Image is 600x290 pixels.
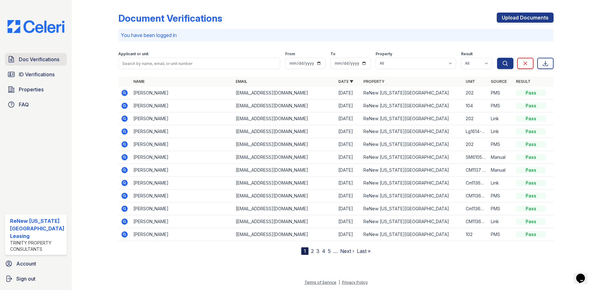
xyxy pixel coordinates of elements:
td: ReNew [US_STATE][GEOGRAPHIC_DATA] [361,151,463,164]
div: Pass [516,90,546,96]
a: Email [236,79,247,84]
td: [EMAIL_ADDRESS][DOMAIN_NAME] [233,190,336,202]
a: 2 [311,248,314,254]
td: [PERSON_NAME] [131,125,233,138]
a: Last » [357,248,371,254]
a: 3 [316,248,319,254]
td: ReNew [US_STATE][GEOGRAPHIC_DATA] [361,215,463,228]
div: Pass [516,218,546,225]
span: ID Verifications [19,71,55,78]
td: [DATE] [336,125,361,138]
td: [PERSON_NAME] [131,87,233,99]
td: PMS [488,87,513,99]
td: [PERSON_NAME] [131,202,233,215]
td: [DATE] [336,112,361,125]
span: … [333,247,338,255]
span: Account [16,260,36,267]
td: Manual [488,151,513,164]
td: ReNew [US_STATE][GEOGRAPHIC_DATA] [361,177,463,190]
td: [PERSON_NAME] [131,112,233,125]
div: Pass [516,167,546,173]
td: PMS [488,190,513,202]
td: [EMAIL_ADDRESS][DOMAIN_NAME] [233,87,336,99]
a: Result [516,79,531,84]
td: [EMAIL_ADDRESS][DOMAIN_NAME] [233,228,336,241]
span: Sign out [16,275,35,282]
td: ReNew [US_STATE][GEOGRAPHIC_DATA] [361,202,463,215]
td: Cm1136204 [463,202,488,215]
div: Pass [516,115,546,122]
td: [DATE] [336,190,361,202]
td: Cm1136204 [463,177,488,190]
td: ReNew [US_STATE][GEOGRAPHIC_DATA] [361,99,463,112]
a: Terms of Service [304,280,336,285]
a: Account [3,257,69,270]
span: Doc Verifications [19,56,59,63]
td: Link [488,125,513,138]
td: ReNew [US_STATE][GEOGRAPHIC_DATA] [361,190,463,202]
a: Sign out [3,272,69,285]
input: Search by name, email, or unit number [118,58,281,69]
td: Link [488,215,513,228]
div: Pass [516,193,546,199]
a: FAQ [5,98,67,111]
td: CM1136204 [463,215,488,228]
td: [DATE] [336,164,361,177]
iframe: chat widget [574,265,594,284]
td: PMS [488,202,513,215]
td: [DATE] [336,151,361,164]
td: [EMAIL_ADDRESS][DOMAIN_NAME] [233,202,336,215]
a: 5 [328,248,331,254]
td: ReNew [US_STATE][GEOGRAPHIC_DATA] [361,164,463,177]
td: [PERSON_NAME] [131,164,233,177]
td: [DATE] [336,87,361,99]
td: [EMAIL_ADDRESS][DOMAIN_NAME] [233,177,336,190]
td: 202 [463,112,488,125]
a: Date ▼ [338,79,353,84]
label: Result [461,51,473,56]
td: 202 [463,138,488,151]
td: CM1137 102 [463,164,488,177]
td: [DATE] [336,215,361,228]
td: PMS [488,99,513,112]
p: You have been logged in [121,31,551,39]
div: Trinity Property Consultants [10,240,64,252]
div: Pass [516,128,546,135]
label: Property [376,51,392,56]
img: CE_Logo_Blue-a8612792a0a2168367f1c8372b55b34899dd931a85d93a1a3d3e32e68fde9ad4.png [3,20,69,33]
span: Properties [19,86,44,93]
td: SM6105 203 [463,151,488,164]
a: 4 [322,248,325,254]
td: ReNew [US_STATE][GEOGRAPHIC_DATA] [361,125,463,138]
td: Link [488,112,513,125]
a: Next › [340,248,354,254]
div: Pass [516,103,546,109]
div: Pass [516,206,546,212]
td: ReNew [US_STATE][GEOGRAPHIC_DATA] [361,228,463,241]
td: [EMAIL_ADDRESS][DOMAIN_NAME] [233,138,336,151]
td: [EMAIL_ADDRESS][DOMAIN_NAME] [233,151,336,164]
div: | [339,280,340,285]
td: [PERSON_NAME] [131,228,233,241]
td: ReNew [US_STATE][GEOGRAPHIC_DATA] [361,87,463,99]
td: [EMAIL_ADDRESS][DOMAIN_NAME] [233,215,336,228]
td: [PERSON_NAME] [131,190,233,202]
td: [EMAIL_ADDRESS][DOMAIN_NAME] [233,125,336,138]
td: [DATE] [336,202,361,215]
a: Unit [466,79,475,84]
td: 102 [463,228,488,241]
a: Doc Verifications [5,53,67,66]
a: ID Verifications [5,68,67,81]
td: [DATE] [336,177,361,190]
td: CM1136204 [463,190,488,202]
a: Privacy Policy [342,280,368,285]
td: 202 [463,87,488,99]
td: [DATE] [336,99,361,112]
td: [PERSON_NAME] [131,99,233,112]
td: [PERSON_NAME] [131,138,233,151]
a: Source [491,79,507,84]
td: [PERSON_NAME] [131,215,233,228]
td: [EMAIL_ADDRESS][DOMAIN_NAME] [233,112,336,125]
div: Pass [516,141,546,148]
